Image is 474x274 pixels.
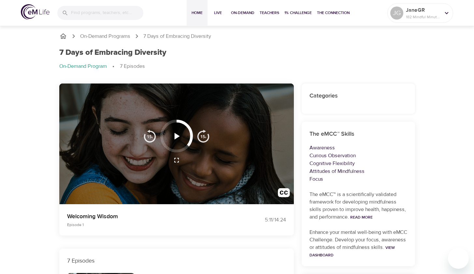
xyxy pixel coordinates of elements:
[309,175,407,183] p: Focus
[59,63,107,70] p: On-Demand Program
[278,188,290,200] img: open_caption.svg
[350,215,373,220] a: Read More
[67,256,286,265] p: 7 Episodes
[59,48,166,57] h1: 7 Days of Embracing Diversity
[143,33,211,40] p: 7 Days of Embracing Diversity
[143,129,156,143] img: 15s_prev.svg
[309,229,407,259] p: Enhance your mental well-being with eMCC Challenge. Develop your focus, awareness or attitudes of...
[59,63,415,70] nav: breadcrumb
[210,9,226,16] span: Live
[317,9,350,16] span: The Connection
[237,216,286,224] div: 5:11 / 14:24
[406,14,440,20] p: 182 Mindful Minutes
[197,129,210,143] img: 15s_next.svg
[80,33,130,40] a: On-Demand Programs
[120,63,145,70] p: 7 Episodes
[309,191,407,221] p: The eMCC™ is a scientifically validated framework for developing mindfulness skills proven to imp...
[390,7,403,20] div: JG
[274,184,294,204] button: Transcript/Closed Captions (c)
[67,212,229,221] p: Welcoming Wisdom
[309,91,407,101] h6: Categories
[406,6,440,14] p: JaneGR
[67,222,229,228] p: Episode 1
[21,4,50,20] img: logo
[309,152,407,160] p: Curious Observation
[260,9,279,16] span: Teachers
[309,245,395,258] a: View Dashboard
[309,160,407,167] p: Cognitive Flexibility
[448,248,469,269] iframe: Button to launch messaging window
[309,167,407,175] p: Attitudes of Mindfulness
[309,144,407,152] p: Awareness
[231,9,254,16] span: On-Demand
[189,9,205,16] span: Home
[71,6,143,20] input: Find programs, teachers, etc...
[59,32,415,40] nav: breadcrumb
[309,129,407,139] h6: The eMCC™ Skills
[284,9,312,16] span: 1% Challenge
